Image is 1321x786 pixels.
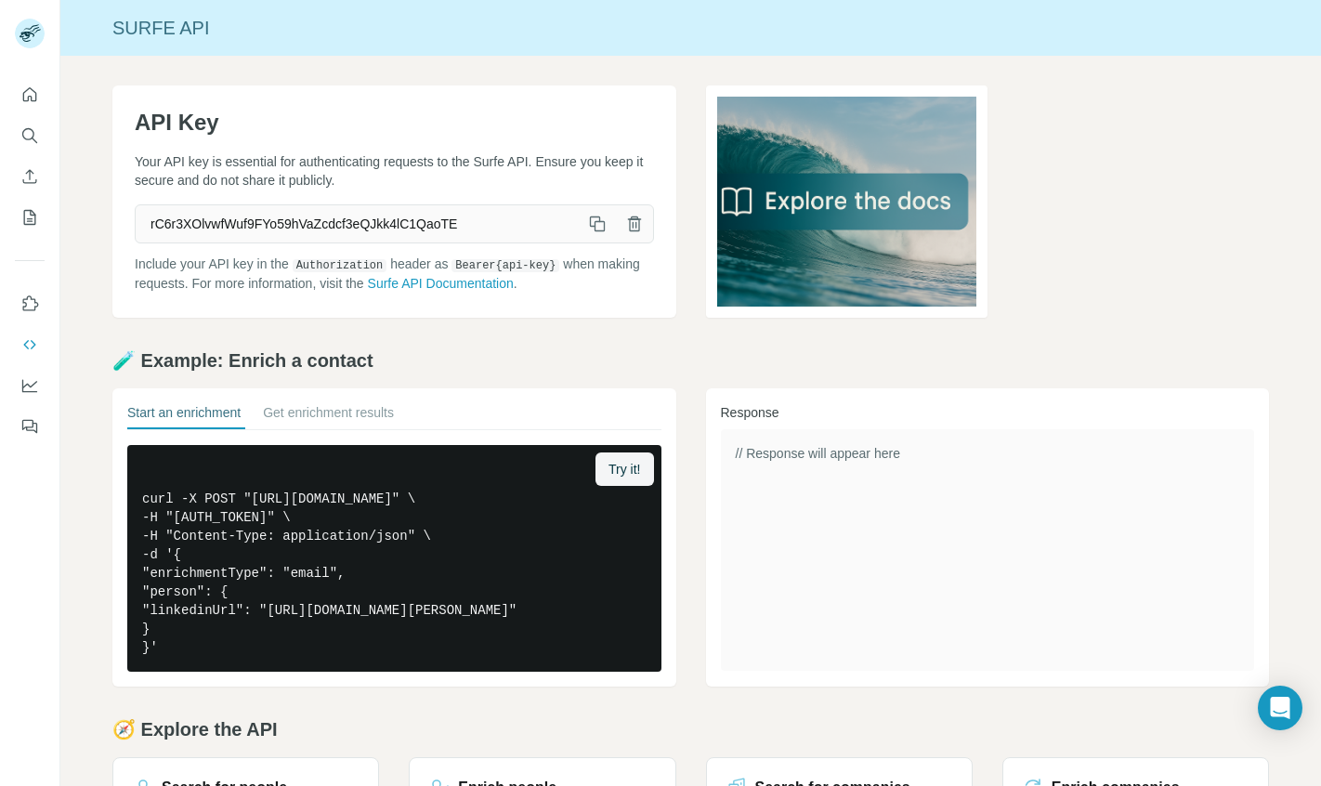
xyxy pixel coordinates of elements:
button: Dashboard [15,369,45,402]
pre: curl -X POST "[URL][DOMAIN_NAME]" \ -H "[AUTH_TOKEN]" \ -H "Content-Type: application/json" \ -d ... [127,445,661,672]
button: My lists [15,201,45,234]
button: Use Surfe on LinkedIn [15,287,45,321]
h2: 🧭 Explore the API [112,716,1269,742]
button: Use Surfe API [15,328,45,361]
h2: 🧪 Example: Enrich a contact [112,347,1269,373]
div: Surfe API [60,15,1321,41]
button: Search [15,119,45,152]
div: Open Intercom Messenger [1258,686,1302,730]
span: rC6r3XOlvwfWuf9FYo59hVaZcdcf3eQJkk4lC1QaoTE [136,207,579,241]
code: Authorization [293,259,387,272]
p: Your API key is essential for authenticating requests to the Surfe API. Ensure you keep it secure... [135,152,654,190]
h3: Response [721,403,1255,422]
h1: API Key [135,108,654,138]
code: Bearer {api-key} [451,259,559,272]
p: Include your API key in the header as when making requests. For more information, visit the . [135,255,654,293]
span: // Response will appear here [736,446,900,461]
button: Enrich CSV [15,160,45,193]
button: Quick start [15,78,45,111]
button: Get enrichment results [263,403,394,429]
a: Surfe API Documentation [368,276,514,291]
button: Try it! [595,452,653,486]
button: Feedback [15,410,45,443]
button: Start an enrichment [127,403,241,429]
span: Try it! [608,460,640,478]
